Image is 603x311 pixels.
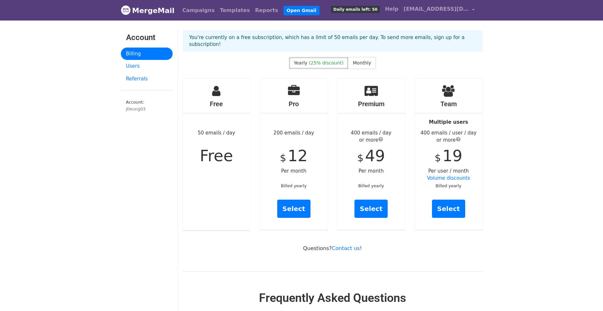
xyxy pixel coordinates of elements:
[442,147,462,165] span: 19
[252,4,281,17] a: Reports
[121,4,175,17] a: MergeMail
[183,291,482,305] h2: Frequently Asked Questions
[283,6,320,15] a: Open Gmail
[382,3,401,16] a: Help
[415,78,482,230] div: Per user / month
[432,200,465,218] a: Select
[126,33,167,42] h3: Account
[337,78,405,230] div: Per month
[281,183,307,188] small: Billed yearly
[189,34,476,48] p: You're currently on a free subscription, which has a limit of 50 emails per day. To send more ema...
[358,183,384,188] small: Billed yearly
[337,100,405,108] h4: Premium
[121,5,131,15] img: MergeMail logo
[277,200,310,218] a: Select
[365,147,385,165] span: 49
[260,78,328,230] div: 200 emails / day Per month
[354,200,388,218] a: Select
[121,48,173,60] a: Billing
[357,152,364,163] span: $
[121,73,173,85] a: Referrals
[126,100,167,112] small: Account:
[288,147,308,165] span: 12
[332,245,360,251] a: Contact us
[183,100,251,108] h4: Free
[435,152,441,163] span: $
[183,245,482,252] p: Questions? !
[309,60,343,65] span: (25% discount)
[217,4,252,17] a: Templates
[415,100,482,108] h4: Team
[404,5,469,13] span: [EMAIL_ADDRESS][DOMAIN_NAME]
[353,60,371,65] span: Monthly
[260,100,328,108] h4: Pro
[415,129,482,144] div: 400 emails / user / day or more
[401,3,477,18] a: [EMAIL_ADDRESS][DOMAIN_NAME]
[121,60,173,73] a: Users
[294,60,308,65] span: Yearly
[183,78,251,230] div: 50 emails / day
[328,3,382,16] a: Daily emails left: 50
[200,147,233,165] span: Free
[429,119,468,125] strong: Multiple users
[180,4,217,17] a: Campaigns
[436,183,461,188] small: Billed yearly
[280,152,286,163] span: $
[331,6,380,13] span: Daily emails left: 50
[337,129,405,144] div: 400 emails / day or more
[427,175,470,181] a: Volume discounts
[126,106,167,112] div: jtleung03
